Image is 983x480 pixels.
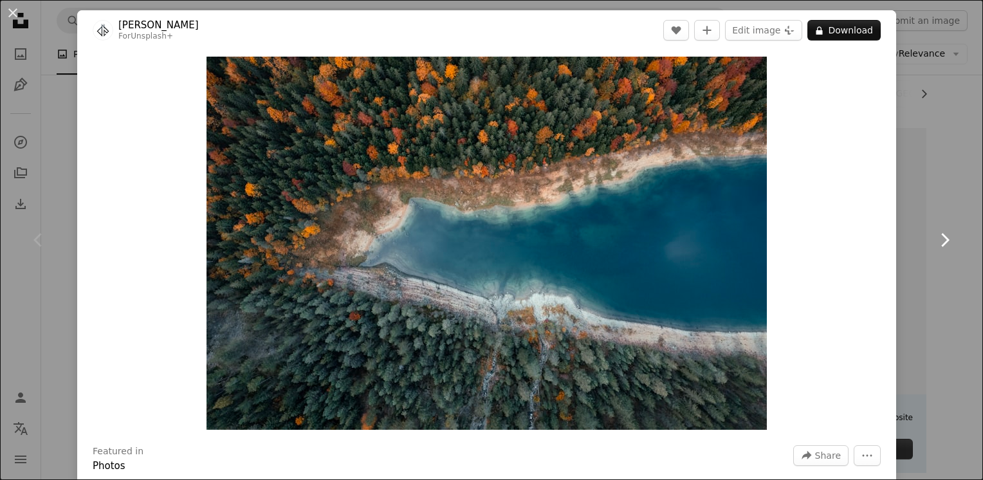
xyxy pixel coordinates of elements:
[93,20,113,41] img: Go to Dejan Zakic's profile
[694,20,720,41] button: Add to Collection
[663,20,689,41] button: Like
[793,445,849,466] button: Share this image
[93,460,125,472] a: Photos
[118,32,199,42] div: For
[118,19,199,32] a: [PERSON_NAME]
[906,178,983,302] a: Next
[725,20,802,41] button: Edit image
[807,20,881,41] button: Download
[131,32,173,41] a: Unsplash+
[207,57,767,430] button: Zoom in on this image
[854,445,881,466] button: More Actions
[207,57,767,430] img: An aerial view of a lake surrounded by trees
[93,445,143,458] h3: Featured in
[815,446,841,465] span: Share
